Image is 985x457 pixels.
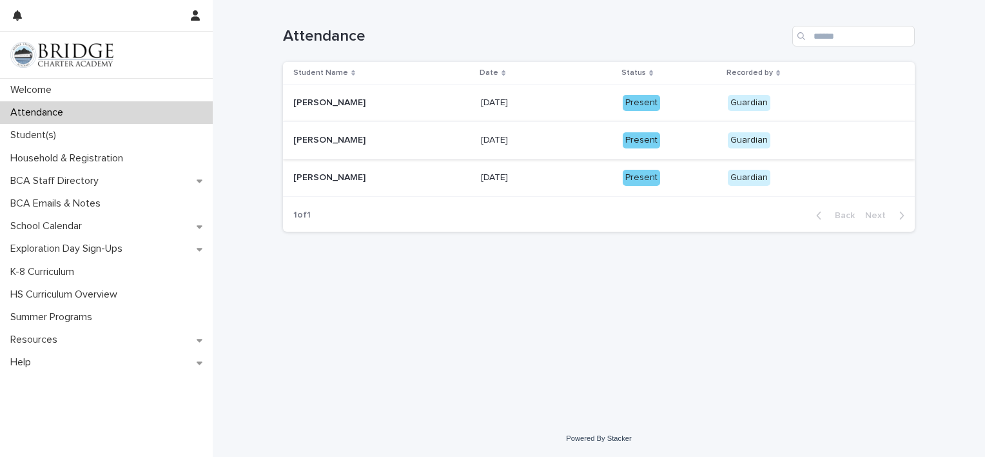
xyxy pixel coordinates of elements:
[293,132,368,146] p: [PERSON_NAME]
[480,66,498,80] p: Date
[5,311,102,323] p: Summer Programs
[10,42,113,68] img: V1C1m3IdTEidaUdm9Hs0
[728,132,770,148] div: Guardian
[623,132,660,148] div: Present
[481,132,511,146] p: [DATE]
[623,95,660,111] div: Present
[481,170,511,183] p: [DATE]
[623,170,660,186] div: Present
[865,211,893,220] span: Next
[806,210,860,221] button: Back
[293,95,368,108] p: [PERSON_NAME]
[283,122,915,159] tr: [PERSON_NAME][PERSON_NAME] [DATE][DATE] PresentGuardian
[5,84,62,96] p: Welcome
[283,85,915,122] tr: [PERSON_NAME][PERSON_NAME] [DATE][DATE] PresentGuardian
[5,129,66,141] p: Student(s)
[283,27,787,46] h1: Attendance
[860,210,915,221] button: Next
[792,26,915,46] input: Search
[827,211,855,220] span: Back
[5,107,73,119] p: Attendance
[5,289,128,301] p: HS Curriculum Overview
[293,66,348,80] p: Student Name
[283,159,915,196] tr: [PERSON_NAME][PERSON_NAME] [DATE][DATE] PresentGuardian
[5,334,68,346] p: Resources
[293,170,368,183] p: [PERSON_NAME]
[5,220,92,232] p: School Calendar
[728,95,770,111] div: Guardian
[5,175,109,187] p: BCA Staff Directory
[481,95,511,108] p: [DATE]
[5,243,133,255] p: Exploration Day Sign-Ups
[5,198,111,210] p: BCA Emails & Notes
[621,66,646,80] p: Status
[5,152,133,165] p: Household & Registration
[727,66,773,80] p: Recorded by
[728,170,770,186] div: Guardian
[5,266,84,278] p: K-8 Curriculum
[566,434,631,442] a: Powered By Stacker
[5,356,41,369] p: Help
[283,199,321,231] p: 1 of 1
